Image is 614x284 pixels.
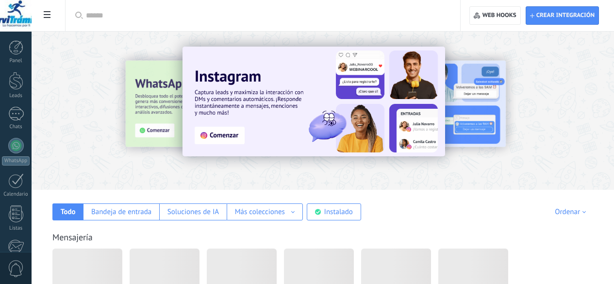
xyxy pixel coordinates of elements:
div: Soluciones de IA [167,207,219,217]
div: Leads [2,93,30,99]
button: Web hooks [469,6,520,25]
span: Crear integración [536,12,595,19]
div: Más colecciones [235,207,285,217]
div: Ordenar [555,207,589,217]
div: WhatsApp [2,156,30,166]
span: Web hooks [482,12,516,19]
button: Crear integración [526,6,599,25]
img: Slide 1 [183,47,445,156]
div: Instalado [324,207,353,217]
div: Chats [2,124,30,130]
div: Listas [2,225,30,232]
div: Panel [2,58,30,64]
div: Calendario [2,191,30,198]
div: Bandeja de entrada [91,207,151,217]
div: Todo [61,207,76,217]
a: Mensajería [52,232,93,243]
